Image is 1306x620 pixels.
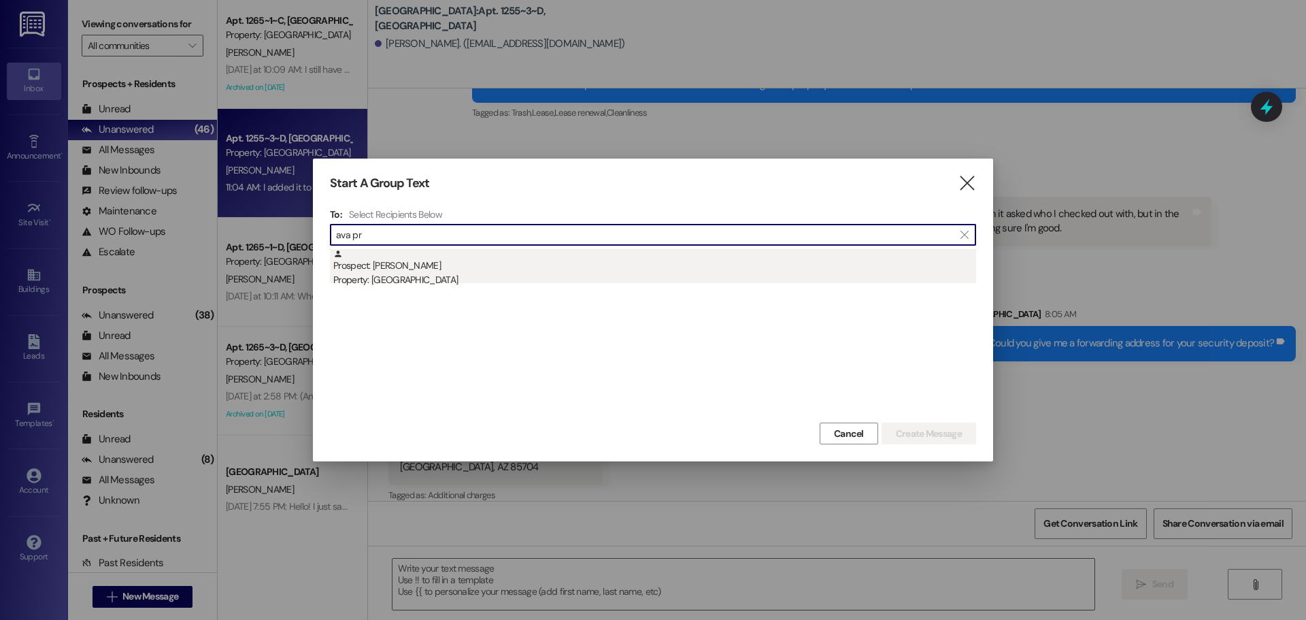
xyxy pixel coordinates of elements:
div: Property: [GEOGRAPHIC_DATA] [333,273,976,287]
div: Prospect: [PERSON_NAME] [333,249,976,288]
input: Search for any contact or apartment [336,225,954,244]
div: Prospect: [PERSON_NAME]Property: [GEOGRAPHIC_DATA] [330,249,976,283]
h3: To: [330,208,342,221]
h4: Select Recipients Below [349,208,442,221]
i:  [958,176,976,191]
span: Create Message [896,427,962,441]
span: Cancel [834,427,864,441]
button: Cancel [820,423,878,444]
button: Clear text [954,225,975,245]
button: Create Message [882,423,976,444]
i:  [960,229,968,240]
h3: Start A Group Text [330,176,429,191]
